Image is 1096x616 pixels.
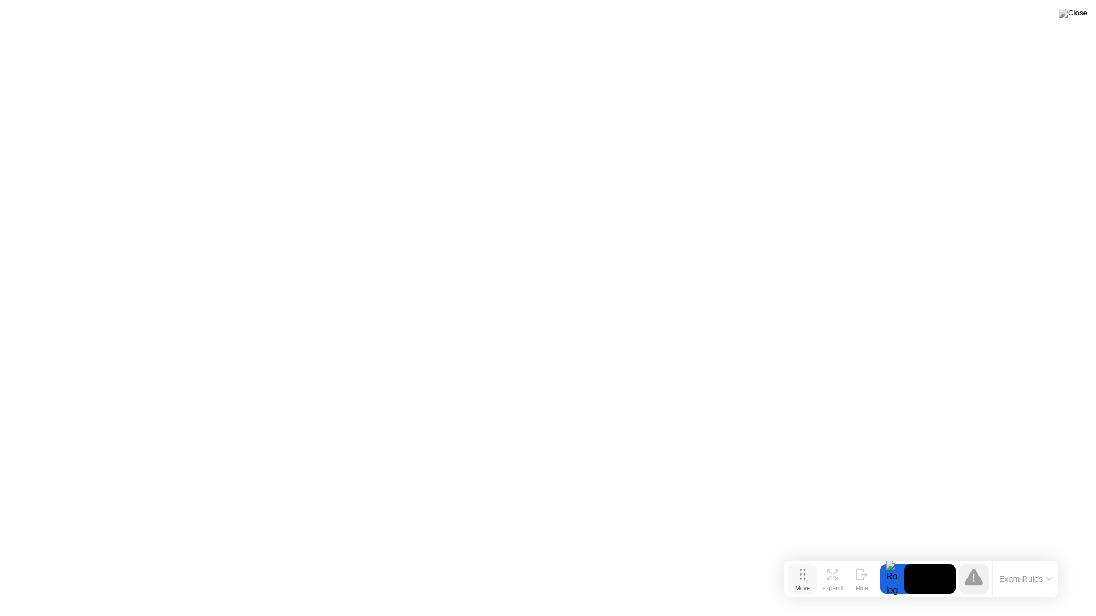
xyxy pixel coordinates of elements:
[996,574,1056,584] button: Exam Rules
[788,564,817,594] button: Move
[847,564,877,594] button: Hide
[856,585,868,591] div: Hide
[817,564,847,594] button: Expand
[795,585,810,591] div: Move
[822,585,843,591] div: Expand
